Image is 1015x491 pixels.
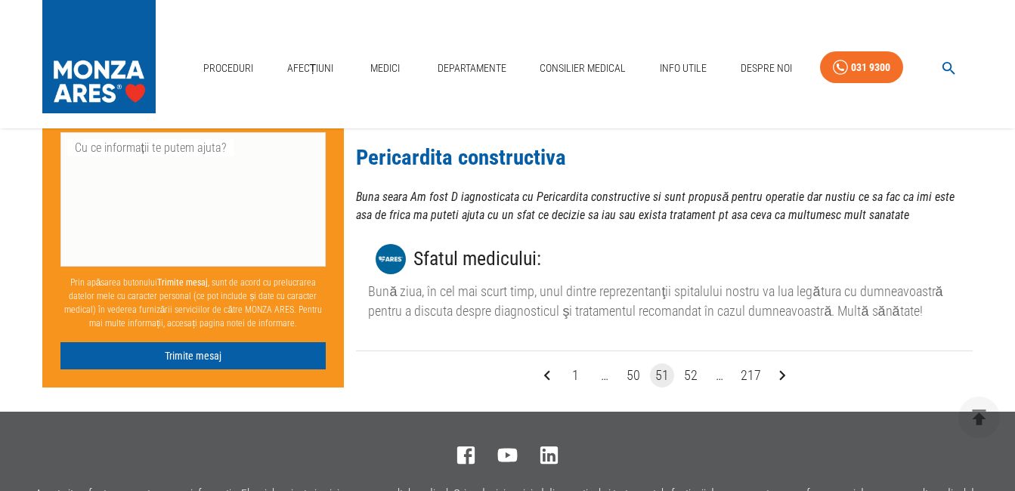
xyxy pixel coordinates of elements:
[650,363,674,388] button: page 51
[770,363,794,388] button: Go to next page
[60,270,326,336] p: Prin apăsarea butonului , sunt de acord cu prelucrarea datelor mele cu caracter personal (ce pot ...
[736,363,766,388] button: Go to page 217
[621,363,645,388] button: Go to page 50
[368,282,961,320] div: Bună ziua, în cel mai scurt timp, unul dintre reprezentanţii spitalului nostru va lua legătura cu...
[356,224,973,332] button: MONZA ARESSfatul medicului:Bună ziua, în cel mai scurt timp, unul dintre reprezentanţii spitalulu...
[593,366,617,385] div: …
[564,363,588,388] button: Go to page 1
[735,53,798,84] a: Despre Noi
[60,342,326,370] button: Trimite mesaj
[361,53,410,84] a: Medici
[707,366,732,385] div: …
[679,363,703,388] button: Go to page 52
[376,244,406,274] img: MONZA ARES
[851,58,890,77] div: 031 9300
[157,277,208,288] b: Trimite mesaj
[820,51,903,84] a: 031 9300
[356,188,973,224] p: Buna seara Am fost D iagnosticata cu Pericardita constructive si sunt propusă pentru operatie dar...
[535,363,559,388] button: Go to previous page
[654,53,713,84] a: Info Utile
[432,53,512,84] a: Departamente
[534,53,632,84] a: Consilier Medical
[356,144,566,170] a: Pericardita constructiva
[533,363,797,388] nav: pagination navigation
[958,397,1000,438] button: delete
[197,53,259,84] a: Proceduri
[281,53,340,84] a: Afecțiuni
[413,243,541,274] h3: Sfatul medicului :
